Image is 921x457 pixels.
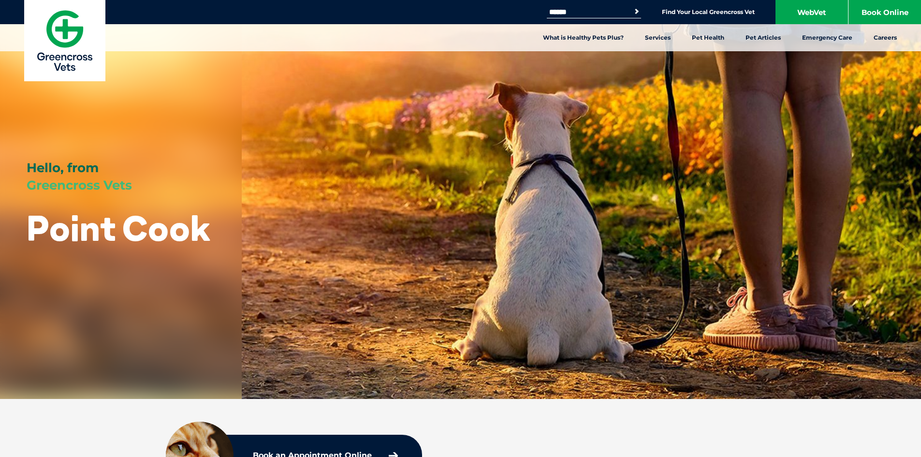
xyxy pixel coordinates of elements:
[791,24,863,51] a: Emergency Care
[681,24,735,51] a: Pet Health
[532,24,634,51] a: What is Healthy Pets Plus?
[27,177,132,193] span: Greencross Vets
[27,160,99,176] span: Hello, from
[735,24,791,51] a: Pet Articles
[634,24,681,51] a: Services
[662,8,755,16] a: Find Your Local Greencross Vet
[863,24,907,51] a: Careers
[27,209,210,247] h1: Point Cook
[632,7,642,16] button: Search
